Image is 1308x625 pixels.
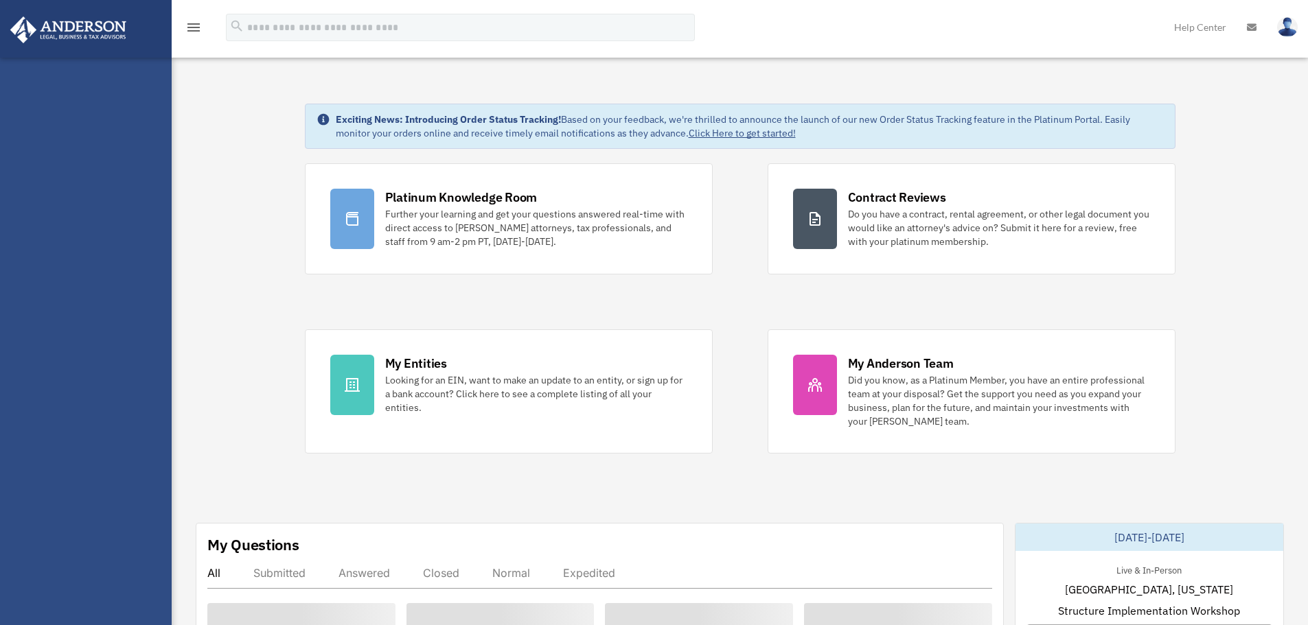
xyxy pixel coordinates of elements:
[563,566,615,580] div: Expedited
[6,16,130,43] img: Anderson Advisors Platinum Portal
[1058,602,1240,619] span: Structure Implementation Workshop
[1016,523,1283,551] div: [DATE]-[DATE]
[1105,562,1193,576] div: Live & In-Person
[385,207,687,248] div: Further your learning and get your questions answered real-time with direct access to [PERSON_NAM...
[848,355,954,372] div: My Anderson Team
[207,534,299,555] div: My Questions
[339,566,390,580] div: Answered
[848,207,1150,248] div: Do you have a contract, rental agreement, or other legal document you would like an attorney's ad...
[229,19,244,34] i: search
[1065,581,1233,598] span: [GEOGRAPHIC_DATA], [US_STATE]
[336,113,1164,140] div: Based on your feedback, we're thrilled to announce the launch of our new Order Status Tracking fe...
[423,566,459,580] div: Closed
[1277,17,1298,37] img: User Pic
[253,566,306,580] div: Submitted
[336,113,561,126] strong: Exciting News: Introducing Order Status Tracking!
[689,127,796,139] a: Click Here to get started!
[385,355,447,372] div: My Entities
[207,566,220,580] div: All
[768,329,1175,453] a: My Anderson Team Did you know, as a Platinum Member, you have an entire professional team at your...
[185,19,202,36] i: menu
[385,189,538,206] div: Platinum Knowledge Room
[305,329,713,453] a: My Entities Looking for an EIN, want to make an update to an entity, or sign up for a bank accoun...
[848,189,946,206] div: Contract Reviews
[305,163,713,274] a: Platinum Knowledge Room Further your learning and get your questions answered real-time with dire...
[385,373,687,414] div: Looking for an EIN, want to make an update to an entity, or sign up for a bank account? Click her...
[848,373,1150,428] div: Did you know, as a Platinum Member, you have an entire professional team at your disposal? Get th...
[492,566,530,580] div: Normal
[768,163,1175,274] a: Contract Reviews Do you have a contract, rental agreement, or other legal document you would like...
[185,24,202,36] a: menu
